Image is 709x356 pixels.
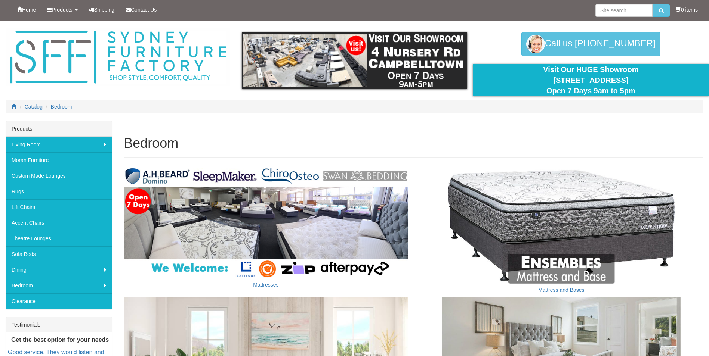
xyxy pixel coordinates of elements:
a: Dining [6,262,112,278]
div: Products [6,121,112,137]
span: Home [22,7,36,13]
a: Moran Furniture [6,152,112,168]
img: showroom.gif [242,32,467,89]
a: Living Room [6,137,112,152]
a: Contact Us [120,0,162,19]
div: Testimonials [6,317,112,332]
img: Sydney Furniture Factory [6,28,230,86]
li: 0 items [676,6,698,13]
h1: Bedroom [124,136,703,151]
span: Shipping [94,7,115,13]
a: Mattress and Bases [538,287,585,293]
a: Products [41,0,83,19]
a: Accent Chairs [6,215,112,231]
a: Bedroom [51,104,72,110]
span: Products [52,7,72,13]
a: Catalog [25,104,43,110]
a: Shipping [83,0,120,19]
a: Clearance [6,293,112,309]
a: Mattresses [253,282,278,288]
img: Mattresses [124,165,408,278]
b: Get the best option for your needs [11,337,109,343]
a: Rugs [6,184,112,199]
a: Sofa Beds [6,246,112,262]
a: Theatre Lounges [6,231,112,246]
a: Home [11,0,41,19]
input: Site search [595,4,653,17]
span: Contact Us [131,7,157,13]
a: Custom Made Lounges [6,168,112,184]
a: Bedroom [6,278,112,293]
div: Visit Our HUGE Showroom [STREET_ADDRESS] Open 7 Days 9am to 5pm [478,64,703,96]
img: Mattress and Bases [419,165,703,284]
a: Lift Chairs [6,199,112,215]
